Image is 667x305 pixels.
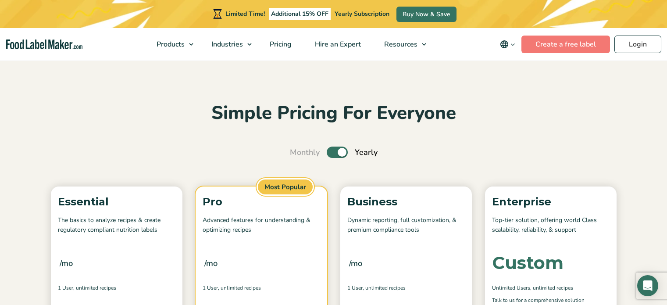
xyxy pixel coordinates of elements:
[614,36,661,53] a: Login
[492,194,610,210] p: Enterprise
[154,39,185,49] span: Products
[58,284,73,292] span: 1 User
[204,257,218,269] span: /mo
[347,194,465,210] p: Business
[355,147,378,158] span: Yearly
[73,284,116,292] span: , Unlimited Recipes
[327,147,348,158] label: Toggle
[218,284,261,292] span: , Unlimited Recipes
[58,194,175,210] p: Essential
[257,178,314,196] span: Most Popular
[145,28,198,61] a: Products
[373,28,431,61] a: Resources
[58,215,175,235] p: The basics to analyze recipes & create regulatory compliant nutrition labels
[303,28,371,61] a: Hire an Expert
[267,39,292,49] span: Pricing
[46,101,621,126] h2: Simple Pricing For Everyone
[492,215,610,235] p: Top-tier solution, offering world Class scalability, reliability, & support
[492,284,530,292] span: Unlimited Users
[209,39,244,49] span: Industries
[382,39,418,49] span: Resources
[530,284,573,292] span: , Unlimited Recipes
[492,254,564,272] div: Custom
[203,194,320,210] p: Pro
[60,257,73,269] span: /mo
[200,28,256,61] a: Industries
[349,257,362,269] span: /mo
[258,28,301,61] a: Pricing
[203,284,218,292] span: 1 User
[347,284,363,292] span: 1 User
[203,215,320,235] p: Advanced features for understanding & optimizing recipes
[521,36,610,53] a: Create a free label
[637,275,658,296] div: Open Intercom Messenger
[269,8,331,20] span: Additional 15% OFF
[312,39,362,49] span: Hire an Expert
[225,10,265,18] span: Limited Time!
[335,10,389,18] span: Yearly Subscription
[363,284,406,292] span: , Unlimited Recipes
[290,147,320,158] span: Monthly
[347,215,465,235] p: Dynamic reporting, full customization, & premium compliance tools
[396,7,457,22] a: Buy Now & Save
